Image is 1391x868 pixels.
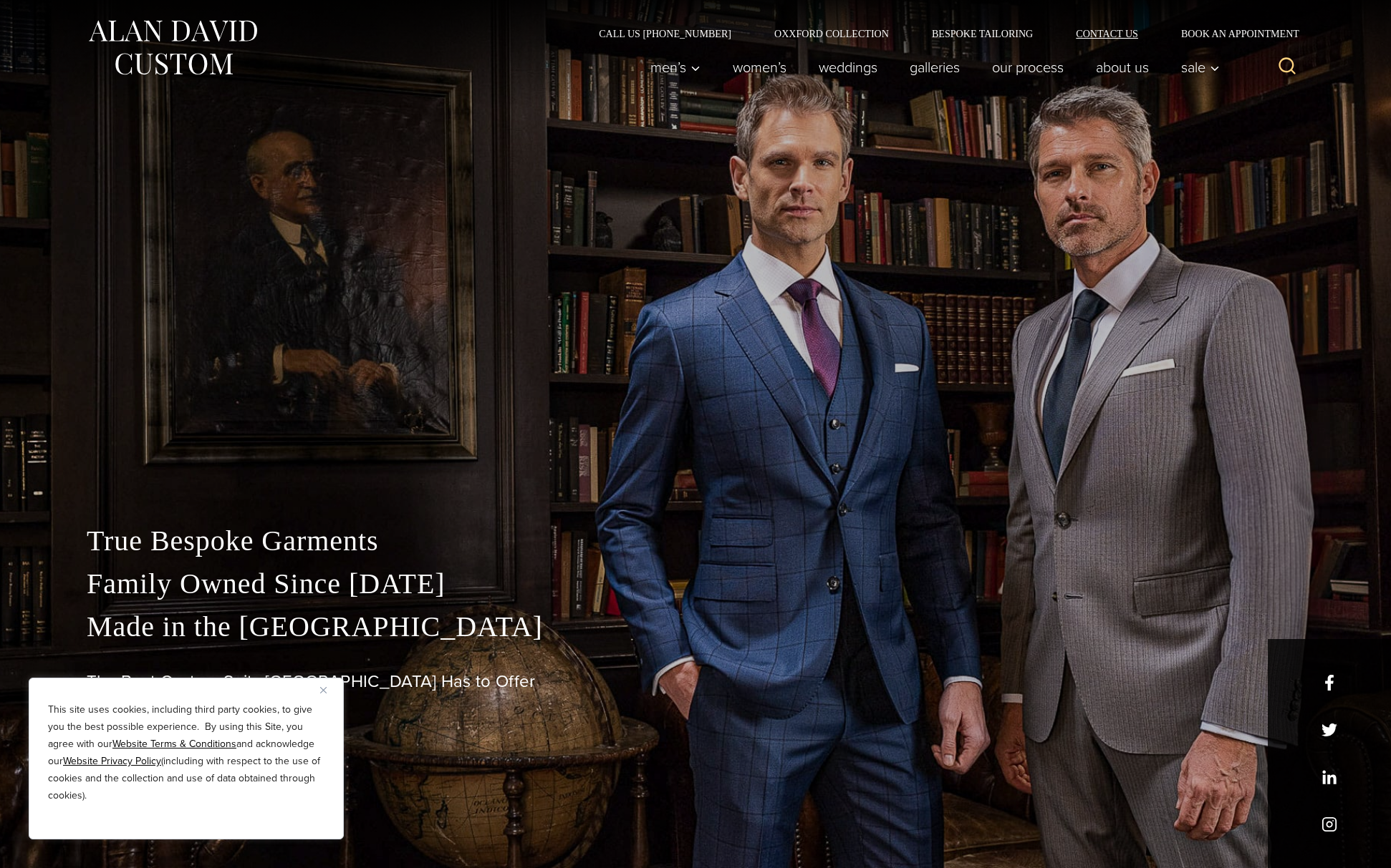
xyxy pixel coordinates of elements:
[803,53,894,82] a: weddings
[87,671,1304,692] h1: The Best Custom Suits [GEOGRAPHIC_DATA] Has to Offer
[1160,29,1304,39] a: Book an Appointment
[635,53,1228,82] nav: Primary Navigation
[48,701,324,804] p: This site uses cookies, including third party cookies, to give you the best possible experience. ...
[910,29,1054,39] a: Bespoke Tailoring
[1322,816,1337,832] a: instagram
[63,754,161,769] a: Website Privacy Policy
[1322,769,1337,785] a: linkedin
[112,736,236,751] a: Website Terms & Conditions
[320,681,337,698] button: Close
[1270,50,1304,84] button: View Search Form
[320,687,327,693] img: Close
[577,29,1304,39] nav: Secondary Navigation
[1322,722,1337,738] a: x/twitter
[87,520,1304,648] p: True Bespoke Garments Family Owned Since [DATE] Made in the [GEOGRAPHIC_DATA]
[635,53,717,82] button: Men’s sub menu toggle
[87,16,259,79] img: Alan David Custom
[1080,53,1165,82] a: About Us
[753,29,910,39] a: Oxxford Collection
[1165,53,1228,82] button: Child menu of Sale
[717,53,803,82] a: Women’s
[34,10,63,23] span: Chat
[976,53,1080,82] a: Our Process
[1322,675,1337,691] a: facebook
[894,53,976,82] a: Galleries
[1054,29,1160,39] a: Contact Us
[577,29,753,39] a: Call Us [PHONE_NUMBER]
